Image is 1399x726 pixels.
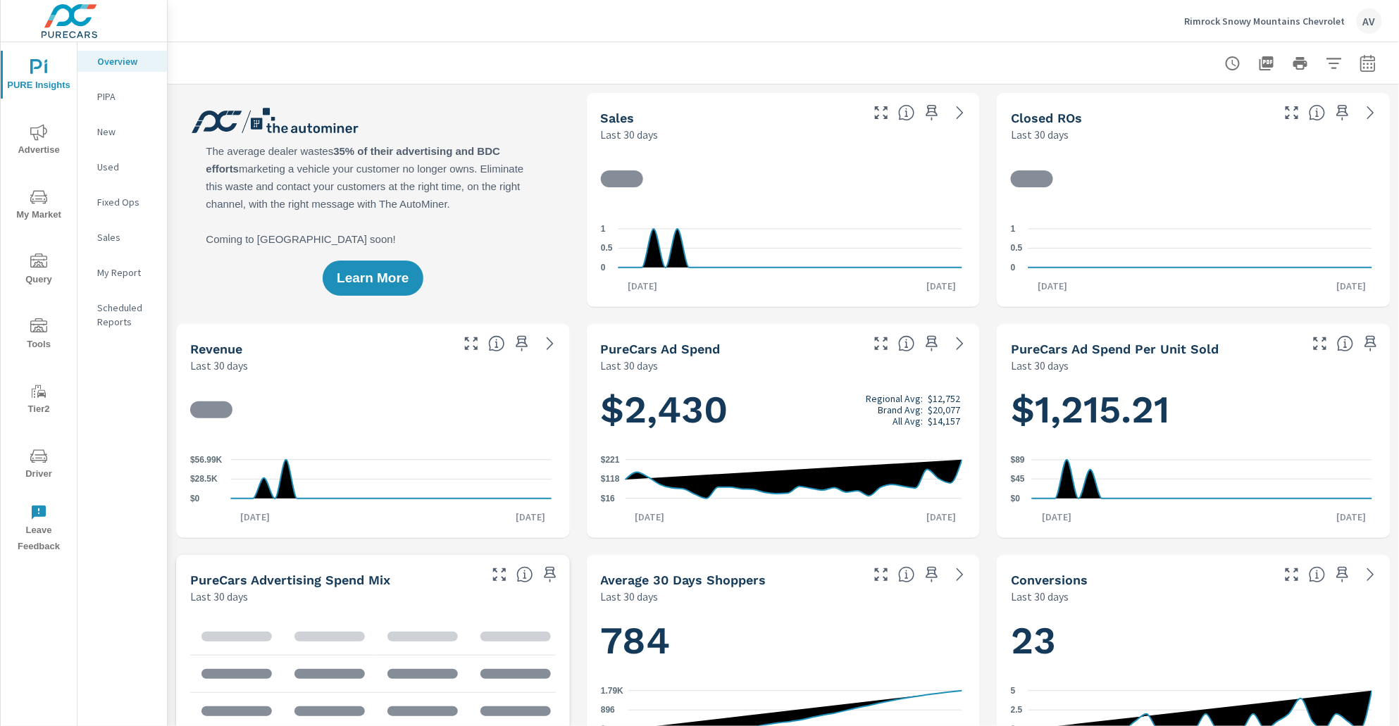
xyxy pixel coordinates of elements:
span: Query [5,254,73,288]
p: Last 30 days [190,357,248,374]
p: [DATE] [618,279,667,293]
p: Used [97,160,156,174]
a: See more details in report [1360,563,1382,586]
div: Used [77,156,167,177]
button: Make Fullscreen [870,563,893,586]
span: This table looks at how you compare to the amount of budget you spend per channel as opposed to y... [516,566,533,583]
span: Advertise [5,124,73,158]
p: Brand Avg: [878,404,923,415]
button: Make Fullscreen [1309,332,1331,355]
text: $221 [601,455,620,465]
h1: 784 [601,617,966,665]
p: Last 30 days [601,357,659,374]
a: See more details in report [949,332,971,355]
p: New [97,125,156,139]
span: Save this to your personalized report [1331,563,1354,586]
p: [DATE] [506,510,556,524]
div: My Report [77,262,167,283]
p: [DATE] [626,510,675,524]
text: $0 [1011,494,1021,503]
button: "Export Report to PDF" [1252,49,1281,77]
text: 1 [601,224,606,234]
a: See more details in report [539,332,561,355]
span: Driver [5,448,73,482]
p: Last 30 days [601,126,659,143]
span: PURE Insights [5,59,73,94]
button: Print Report [1286,49,1314,77]
button: Make Fullscreen [870,332,893,355]
p: [DATE] [1032,510,1081,524]
div: nav menu [1,42,77,561]
h5: Average 30 Days Shoppers [601,572,766,587]
span: Tier2 [5,383,73,418]
span: Total sales revenue over the selected date range. [Source: This data is sourced from the dealer’s... [488,335,505,352]
text: $45 [1011,474,1025,484]
text: $28.5K [190,475,218,484]
p: Last 30 days [1011,588,1069,605]
a: See more details in report [949,101,971,124]
p: Last 30 days [601,588,659,605]
span: Save this to your personalized report [511,332,533,355]
p: PIPA [97,89,156,104]
p: $12,752 [928,393,960,404]
p: Last 30 days [1011,357,1069,374]
text: $0 [190,494,200,503]
p: Scheduled Reports [97,301,156,329]
span: Leave Feedback [5,504,73,555]
span: Average cost of advertising per each vehicle sold at the dealer over the selected date range. The... [1337,335,1354,352]
p: My Report [97,265,156,280]
span: Learn More [337,272,409,284]
p: Overview [97,54,156,68]
p: Rimrock Snowy Mountains Chevrolet [1185,15,1345,27]
p: $20,077 [928,404,960,415]
button: Make Fullscreen [460,332,483,355]
a: See more details in report [949,563,971,586]
button: Make Fullscreen [1281,563,1303,586]
h5: PureCars Ad Spend Per Unit Sold [1011,342,1219,356]
h1: $2,430 [601,386,966,434]
p: $14,157 [928,415,960,427]
p: Fixed Ops [97,195,156,209]
span: Total cost of media for all PureCars channels for the selected dealership group over the selected... [898,335,915,352]
h5: Closed ROs [1011,111,1082,125]
button: Make Fullscreen [870,101,893,124]
h5: Conversions [1011,572,1088,587]
text: $16 [601,494,615,503]
text: 5 [1011,686,1016,696]
text: $118 [601,475,620,484]
span: Save this to your personalized report [1331,101,1354,124]
div: AV [1357,8,1382,34]
span: My Market [5,189,73,223]
h5: PureCars Advertising Spend Mix [190,572,390,587]
text: 1.79K [601,686,623,696]
h1: 23 [1011,617,1376,665]
div: New [77,121,167,142]
h5: Revenue [190,342,242,356]
p: [DATE] [1327,279,1376,293]
h5: PureCars Ad Spend [601,342,721,356]
a: See more details in report [1360,101,1382,124]
p: Last 30 days [1011,126,1069,143]
text: $89 [1011,455,1025,465]
button: Select Date Range [1354,49,1382,77]
text: 0.5 [1011,244,1023,254]
div: Fixed Ops [77,192,167,213]
span: Save this to your personalized report [921,101,943,124]
span: Save this to your personalized report [921,563,943,586]
p: [DATE] [1327,510,1376,524]
p: All Avg: [893,415,923,427]
div: Overview [77,51,167,72]
p: Sales [97,230,156,244]
div: Scheduled Reports [77,297,167,332]
text: 1 [1011,224,1016,234]
button: Learn More [323,261,423,296]
p: Last 30 days [190,588,248,605]
p: [DATE] [1028,279,1078,293]
p: [DATE] [916,510,966,524]
span: The number of dealer-specified goals completed by a visitor. [Source: This data is provided by th... [1309,566,1326,583]
text: 2.5 [1011,706,1023,715]
text: 0.5 [601,244,613,254]
span: Save this to your personalized report [539,563,561,586]
button: Make Fullscreen [1281,101,1303,124]
text: 896 [601,706,615,715]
